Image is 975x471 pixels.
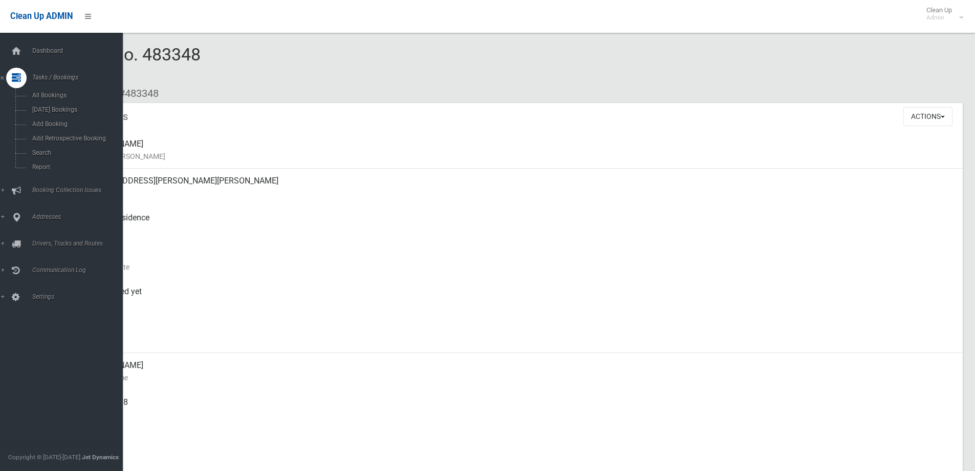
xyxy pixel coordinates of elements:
[82,261,955,273] small: Collection Date
[82,206,955,242] div: Front of Residence
[82,169,955,206] div: [STREET_ADDRESS][PERSON_NAME][PERSON_NAME]
[82,408,955,421] small: Mobile
[29,293,131,300] span: Settings
[29,106,122,113] span: [DATE] Bookings
[29,47,131,54] span: Dashboard
[82,316,955,353] div: [DATE]
[82,150,955,162] small: Name of [PERSON_NAME]
[82,454,119,461] strong: Jet Dynamics
[82,279,955,316] div: Not collected yet
[82,372,955,384] small: Contact Name
[10,11,73,21] span: Clean Up ADMIN
[82,445,955,458] small: Landline
[112,84,159,103] li: #483348
[29,187,131,194] span: Booking Collection Issues
[82,427,955,464] div: None given
[29,74,131,81] span: Tasks / Bookings
[29,149,122,156] span: Search
[82,298,955,310] small: Collected At
[82,242,955,279] div: [DATE]
[921,6,962,22] span: Clean Up
[82,353,955,390] div: [PERSON_NAME]
[45,44,201,84] span: Booking No. 483348
[82,390,955,427] div: 0415932818
[29,92,122,99] span: All Bookings
[29,240,131,247] span: Drivers, Trucks and Routes
[29,163,122,171] span: Report
[926,14,952,22] small: Admin
[903,107,952,126] button: Actions
[29,135,122,142] span: Add Retrospective Booking
[29,213,131,220] span: Addresses
[82,132,955,169] div: [PERSON_NAME]
[82,335,955,347] small: Zone
[8,454,80,461] span: Copyright © [DATE]-[DATE]
[82,224,955,236] small: Pickup Point
[29,267,131,274] span: Communication Log
[82,187,955,199] small: Address
[29,120,122,128] span: Add Booking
